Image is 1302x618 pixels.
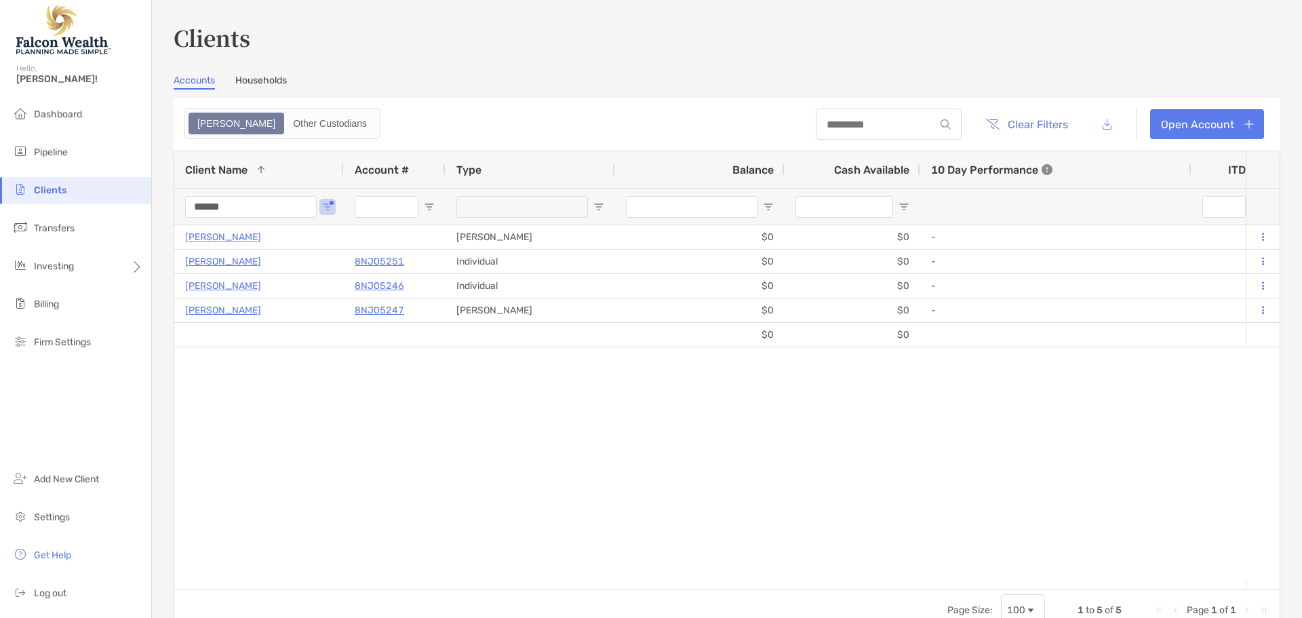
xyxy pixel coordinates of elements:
img: settings icon [12,508,28,524]
div: [PERSON_NAME] [446,298,615,322]
span: to [1086,604,1094,616]
div: 10 Day Performance [931,151,1052,188]
button: Clear Filters [975,109,1078,139]
div: $0 [615,225,785,249]
a: 8NJ05246 [355,277,404,294]
h3: Clients [174,22,1280,53]
div: 100 [1007,604,1025,616]
div: $0 [785,225,920,249]
img: get-help icon [12,546,28,562]
span: Client Name [185,163,248,176]
input: Cash Available Filter Input [795,196,893,218]
img: billing icon [12,295,28,311]
a: [PERSON_NAME] [185,277,261,294]
a: Open Account [1150,109,1264,139]
a: [PERSON_NAME] [185,253,261,270]
div: 0% [1191,298,1273,322]
span: Account # [355,163,409,176]
span: Firm Settings [34,336,91,348]
span: Investing [34,260,74,272]
a: Accounts [174,75,215,90]
span: Type [456,163,481,176]
span: [PERSON_NAME]! [16,73,143,85]
div: $0 [785,323,920,347]
input: Account # Filter Input [355,196,418,218]
div: 0% [1191,274,1273,298]
img: dashboard icon [12,105,28,121]
span: of [1219,604,1228,616]
div: - [931,299,1181,322]
div: $0 [615,298,785,322]
div: $0 [615,274,785,298]
span: Page [1187,604,1209,616]
div: ITD [1228,163,1262,176]
span: Get Help [34,549,71,561]
div: Zoe [190,114,283,133]
div: 0% [1191,225,1273,249]
div: Next Page [1242,605,1252,616]
span: Settings [34,511,70,523]
span: 5 [1116,604,1122,616]
span: Billing [34,298,59,310]
img: pipeline icon [12,143,28,159]
div: $0 [615,323,785,347]
a: [PERSON_NAME] [185,302,261,319]
div: $0 [785,274,920,298]
div: [PERSON_NAME] [446,225,615,249]
span: 5 [1097,604,1103,616]
div: - [931,226,1181,248]
div: Individual [446,250,615,273]
img: logout icon [12,584,28,600]
div: - [931,250,1181,273]
div: $0 [785,298,920,322]
button: Open Filter Menu [899,201,909,212]
input: ITD Filter Input [1202,196,1246,218]
button: Open Filter Menu [593,201,604,212]
img: investing icon [12,257,28,273]
span: Add New Client [34,474,99,485]
button: Open Filter Menu [322,201,333,212]
a: [PERSON_NAME] [185,229,261,246]
img: transfers icon [12,219,28,235]
img: firm-settings icon [12,333,28,349]
a: 8NJ05247 [355,302,404,319]
div: Individual [446,274,615,298]
div: 0% [1191,250,1273,273]
div: Previous Page [1170,605,1181,616]
div: Page Size: [947,604,993,616]
input: Balance Filter Input [626,196,757,218]
div: segmented control [184,108,380,139]
button: Open Filter Menu [763,201,774,212]
input: Client Name Filter Input [185,196,317,218]
span: 1 [1211,604,1217,616]
div: $0 [615,250,785,273]
button: Open Filter Menu [424,201,435,212]
div: $0 [785,250,920,273]
span: Dashboard [34,109,82,120]
div: - [931,275,1181,297]
span: Transfers [34,223,75,234]
span: Cash Available [834,163,909,176]
span: 1 [1078,604,1084,616]
span: 1 [1230,604,1236,616]
img: clients icon [12,181,28,197]
img: input icon [941,119,951,130]
span: Pipeline [34,147,68,158]
div: Last Page [1258,605,1269,616]
span: Log out [34,587,66,599]
span: Clients [34,185,66,196]
div: First Page [1154,605,1165,616]
img: Falcon Wealth Planning Logo [16,5,111,54]
div: Other Custodians [285,114,374,133]
a: 8NJ05251 [355,253,404,270]
span: Balance [732,163,774,176]
span: of [1105,604,1113,616]
img: add_new_client icon [12,470,28,486]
